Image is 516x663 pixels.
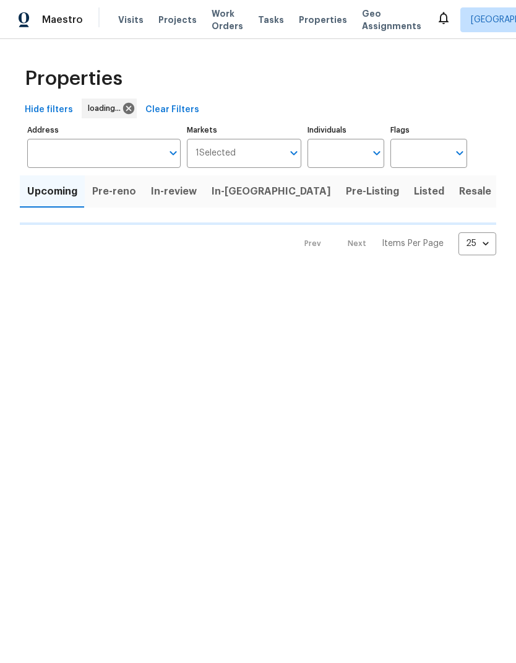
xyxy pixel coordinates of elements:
[20,99,78,121] button: Hide filters
[158,14,197,26] span: Projects
[140,99,204,121] button: Clear Filters
[187,126,302,134] label: Markets
[82,99,137,118] div: loading...
[151,183,197,200] span: In-review
[42,14,83,26] span: Maestro
[145,102,199,118] span: Clear Filters
[212,7,243,32] span: Work Orders
[258,15,284,24] span: Tasks
[293,232,496,255] nav: Pagination Navigation
[382,237,444,250] p: Items Per Page
[27,183,77,200] span: Upcoming
[458,227,496,260] div: 25
[299,14,347,26] span: Properties
[307,126,384,134] label: Individuals
[118,14,144,26] span: Visits
[390,126,467,134] label: Flags
[346,183,399,200] span: Pre-Listing
[165,144,182,162] button: Open
[25,72,123,85] span: Properties
[88,102,126,115] span: loading...
[285,144,303,162] button: Open
[459,183,491,200] span: Resale
[368,144,385,162] button: Open
[25,102,73,118] span: Hide filters
[212,183,331,200] span: In-[GEOGRAPHIC_DATA]
[362,7,421,32] span: Geo Assignments
[27,126,181,134] label: Address
[196,148,236,159] span: 1 Selected
[451,144,468,162] button: Open
[414,183,444,200] span: Listed
[92,183,136,200] span: Pre-reno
